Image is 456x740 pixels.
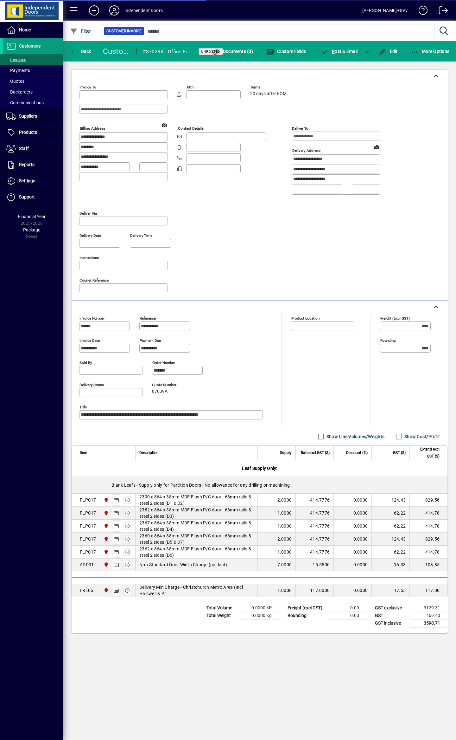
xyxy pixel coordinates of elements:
a: Backorders [3,87,63,97]
span: 87039A [152,389,168,394]
mat-label: Title [79,405,87,409]
span: 7.0000 [277,561,292,568]
div: 117.0000 [300,587,330,594]
span: 1.0000 [277,587,292,594]
span: Invoices [6,57,26,62]
a: Products [3,125,63,140]
mat-label: Invoice date [79,338,100,342]
mat-label: Product location [291,316,320,320]
td: 0.0000 [333,520,371,533]
div: FLPC17 [80,536,96,542]
div: Leaf Supply Only: [72,460,447,477]
td: 117.00 [409,584,447,597]
span: Christchurch [102,549,109,555]
span: Christchurch [102,523,109,529]
td: 0.00 [329,612,367,619]
mat-label: Freight (excl GST) [380,316,410,320]
td: Rounding [284,612,329,619]
mat-label: Deliver To [292,126,308,131]
td: GST exclusive [372,604,410,612]
a: Settings [3,173,63,189]
span: 2360 x 864 x 38mm MDF Flush P/C door - 68mm rails & steel 2 sides (D5 & D7) [139,533,254,545]
mat-label: Courier Reference [79,278,109,282]
button: Add [84,5,104,16]
button: More Options [409,46,451,57]
td: 0.0000 [333,533,371,546]
div: 15.5500 [300,561,330,568]
td: Freight (excl GST) [284,604,329,612]
td: 62.22 [371,507,409,520]
div: 414.7776 [300,536,330,542]
div: FLPC17 [80,497,96,503]
span: Terms [250,85,288,89]
td: 414.78 [409,507,447,520]
td: 108.85 [409,559,447,571]
button: Custom Fields [265,46,308,57]
span: 2390 x 864 x 38mm MDF Flush P/C door - 68mm rails & steel 2 sides (D1 & D2) [139,494,254,506]
span: Description [139,449,159,456]
span: Discount (%) [346,449,368,456]
td: 0.0000 M³ [241,604,279,612]
td: 829.56 [409,533,447,546]
td: 124.43 [371,533,409,546]
div: FLPC17 [80,549,96,555]
td: 0.0000 [333,546,371,559]
span: Settings [19,178,35,183]
a: Support [3,189,63,205]
div: 414.7776 [300,549,330,555]
mat-label: Order number [152,360,175,365]
a: Payments [3,65,63,76]
mat-label: Delivery time [130,233,152,237]
span: 2.0000 [277,536,292,542]
div: 414.7776 [300,523,330,529]
span: Christchurch [102,587,109,594]
td: 0.0000 [333,494,371,507]
span: 2362 x 864 x 38mm MDF Flush P/C door - 68mm rails & steel 2 sides (D6) [139,546,254,558]
span: Backorders [6,89,33,94]
mat-label: Instructions [79,255,99,260]
div: [PERSON_NAME]-Grey [362,5,408,16]
span: Products [19,130,37,135]
span: Edit [379,49,398,54]
button: Profile [104,5,124,16]
a: Staff [3,141,63,157]
span: Customers [19,43,41,49]
span: Suppliers [19,114,37,119]
button: Back [68,46,93,57]
span: Christchurch [102,561,109,568]
span: Extend excl GST ($) [414,446,440,460]
mat-label: Delivery status [79,382,104,387]
span: More Options [411,49,450,54]
span: Home [19,27,31,32]
span: ost & Email [321,49,358,54]
a: Invoices [3,54,63,65]
td: GST inclusive [372,619,410,627]
span: Quote number [152,383,190,387]
span: Christchurch [102,497,109,503]
td: 62.22 [371,520,409,533]
span: Financial Year [18,214,46,219]
div: FLPC17 [80,510,96,516]
a: Communications [3,97,63,108]
span: Unposted [201,49,220,54]
td: 3129.31 [410,604,448,612]
span: Staff [19,146,29,151]
td: 0.0000 Kg [241,612,279,619]
a: View on map [372,142,382,152]
span: 2367 x 864 x 38mm MDF Flush P/C door - 68mm rails & steel 2 sides (D4) [139,520,254,532]
td: 124.43 [371,494,409,507]
td: 0.00 [329,604,367,612]
td: 469.40 [410,612,448,619]
label: Show Cost/Profit [403,433,440,440]
span: GST ($) [393,449,406,456]
a: Quotes [3,76,63,87]
span: 2382 x 864 x 38mm MDF Flush P/C door - 68mm rails & steel 2 sides (D3) [139,507,254,519]
span: Custom Fields [266,49,306,54]
a: Knowledge Base [414,1,428,22]
a: Logout [434,1,448,22]
td: 0.0000 [333,559,371,571]
span: Customer Invoice [106,28,142,34]
mat-label: Invoice number [79,316,105,320]
span: Filter [70,29,91,34]
a: Reports [3,157,63,173]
